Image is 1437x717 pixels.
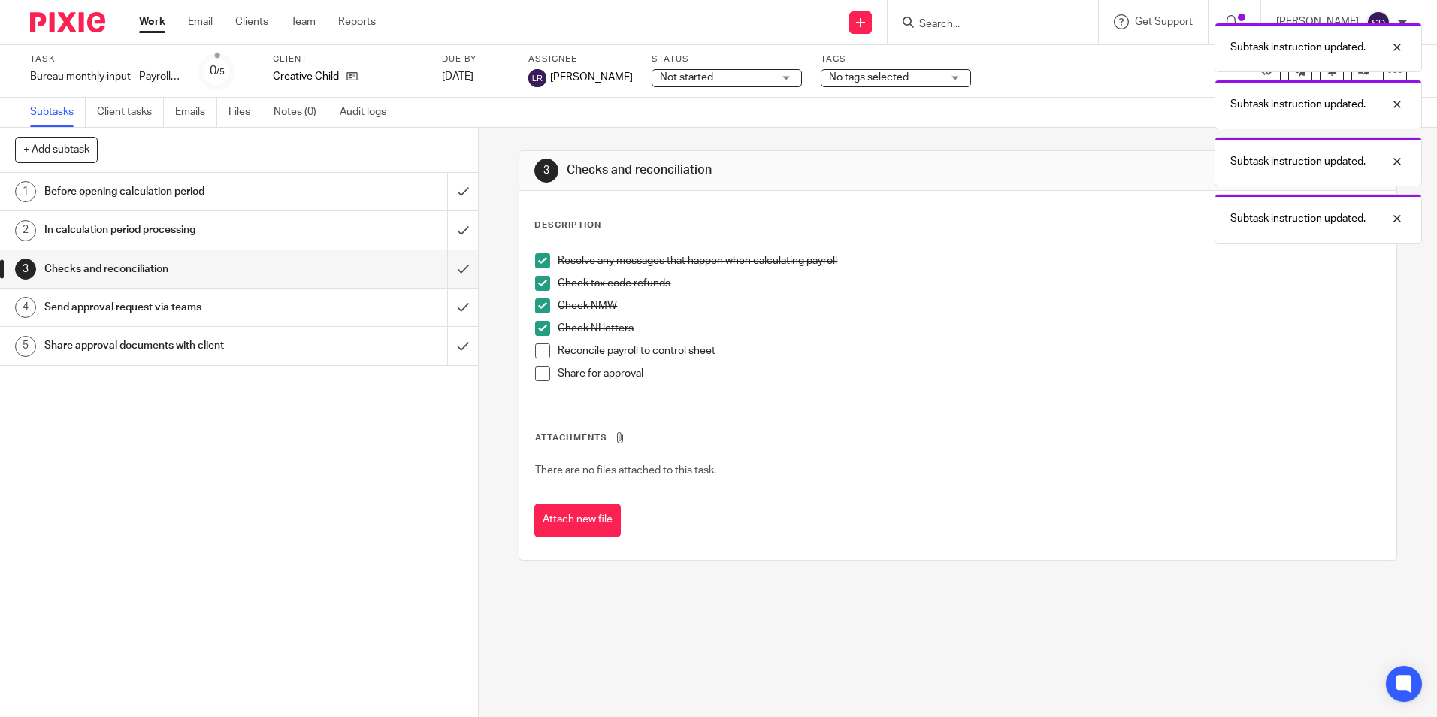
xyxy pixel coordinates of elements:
p: Subtask instruction updated. [1230,154,1366,169]
span: Attachments [535,434,607,442]
label: Status [652,53,802,65]
p: Check NI letters [558,321,1380,336]
h1: Send approval request via teams [44,296,303,319]
label: Client [273,53,423,65]
div: 5 [15,336,36,357]
small: /5 [216,68,225,76]
p: Check NMW [558,298,1380,313]
label: Assignee [528,53,633,65]
h1: Before opening calculation period [44,180,303,203]
h1: Checks and reconciliation [567,162,990,178]
span: [PERSON_NAME] [550,70,633,85]
span: Not started [660,72,713,83]
a: Files [228,98,262,127]
a: Team [291,14,316,29]
div: 3 [15,259,36,280]
a: Clients [235,14,268,29]
div: Bureau monthly input - Payroll processing - September 2025 [30,69,180,84]
a: Work [139,14,165,29]
button: Attach new file [534,504,621,537]
div: 0 [210,62,225,80]
p: Subtask instruction updated. [1230,40,1366,55]
img: Pixie [30,12,105,32]
img: svg%3E [528,69,546,87]
h1: Checks and reconciliation [44,258,303,280]
a: Emails [175,98,217,127]
span: There are no files attached to this task. [535,465,716,476]
p: Subtask instruction updated. [1230,97,1366,112]
a: Reports [338,14,376,29]
p: Share for approval [558,366,1380,381]
label: Due by [442,53,510,65]
p: Reconcile payroll to control sheet [558,343,1380,358]
a: Notes (0) [274,98,328,127]
button: + Add subtask [15,137,98,162]
div: 3 [534,159,558,183]
p: Resolve any messages that happen when calculating payroll [558,253,1380,268]
label: Task [30,53,180,65]
h1: In calculation period processing [44,219,303,241]
h1: Share approval documents with client [44,334,303,357]
div: 2 [15,220,36,241]
p: Subtask instruction updated. [1230,211,1366,226]
img: svg%3E [1366,11,1390,35]
a: Subtasks [30,98,86,127]
div: Bureau monthly input - Payroll processing - [DATE] [30,69,180,84]
p: Description [534,219,601,231]
div: 4 [15,297,36,318]
p: Check tax code refunds [558,276,1380,291]
p: Creative Child [273,69,339,84]
a: Client tasks [97,98,164,127]
a: Email [188,14,213,29]
span: [DATE] [442,71,473,82]
div: 1 [15,181,36,202]
a: Audit logs [340,98,398,127]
